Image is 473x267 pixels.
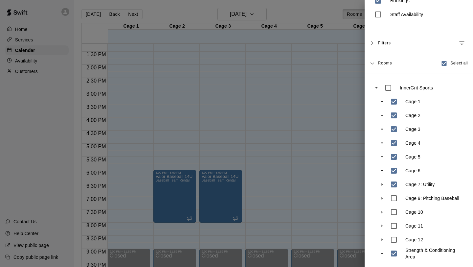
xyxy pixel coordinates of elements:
[405,126,420,133] p: Cage 3
[365,33,473,53] div: FiltersManage filters
[365,53,473,74] div: RoomsSelect all
[405,167,420,174] p: Cage 6
[371,81,466,260] ul: swift facility view
[405,247,464,260] p: Strength & Conditioning Area
[405,209,423,215] p: Cage 10
[405,154,420,160] p: Cage 5
[405,98,420,105] p: Cage 1
[405,140,420,146] p: Cage 4
[405,236,423,243] p: Cage 12
[390,11,423,18] p: Staff Availability
[405,181,435,188] p: Cage 7: Utility
[378,60,392,65] span: Rooms
[405,223,423,229] p: Cage 11
[405,112,420,119] p: Cage 2
[450,60,468,67] span: Select all
[378,37,391,49] span: Filters
[456,37,468,49] button: Manage filters
[400,85,433,91] p: InnerGrit Sports
[405,195,459,202] p: Cage 9: Pitching Baseball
